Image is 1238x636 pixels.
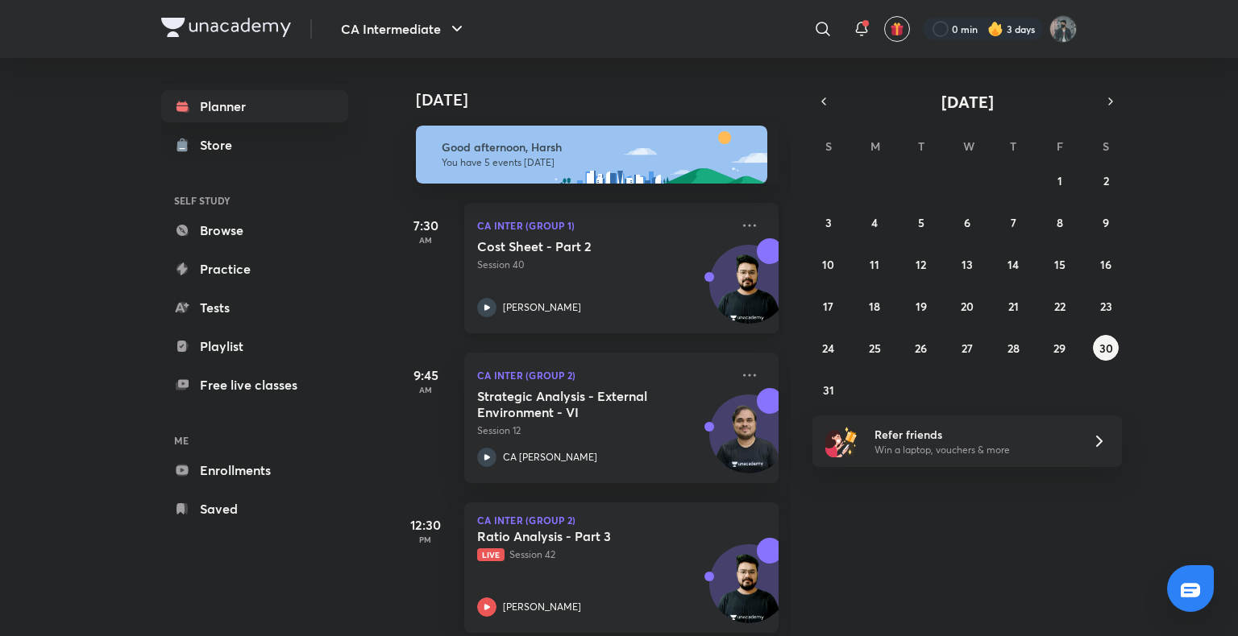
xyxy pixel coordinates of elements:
button: August 8, 2025 [1047,209,1073,235]
img: referral [825,425,858,457]
a: Saved [161,493,348,525]
button: August 3, 2025 [816,209,841,235]
a: Tests [161,291,348,324]
abbr: August 10, 2025 [822,257,834,272]
p: Session 12 [477,423,730,438]
p: [PERSON_NAME] [503,600,581,614]
abbr: August 15, 2025 [1054,257,1066,272]
abbr: August 25, 2025 [869,341,881,356]
h4: [DATE] [416,90,795,109]
button: August 24, 2025 [816,335,841,361]
img: afternoon [416,126,767,184]
button: August 7, 2025 [1000,209,1026,235]
abbr: August 26, 2025 [915,341,927,356]
button: August 9, 2025 [1093,209,1119,235]
p: Session 40 [477,258,730,272]
button: August 26, 2025 [908,335,934,361]
img: Harsh Raj [1049,15,1077,43]
abbr: August 27, 2025 [962,341,973,356]
abbr: August 20, 2025 [961,299,974,314]
abbr: August 19, 2025 [916,299,927,314]
a: Free live classes [161,369,348,401]
button: August 18, 2025 [862,293,887,319]
h5: Strategic Analysis - External Environment - VI [477,388,678,420]
abbr: August 18, 2025 [869,299,880,314]
p: AM [393,235,458,245]
abbr: August 29, 2025 [1053,341,1066,356]
abbr: August 31, 2025 [823,382,834,398]
a: Enrollments [161,454,348,486]
abbr: Monday [870,138,880,154]
button: August 10, 2025 [816,251,841,277]
button: August 12, 2025 [908,251,934,277]
button: August 23, 2025 [1093,293,1119,319]
button: August 27, 2025 [954,335,980,361]
button: August 16, 2025 [1093,251,1119,277]
button: August 13, 2025 [954,251,980,277]
img: Avatar [710,403,787,481]
abbr: Thursday [1010,138,1016,154]
abbr: Wednesday [963,138,974,154]
h6: ME [161,427,348,454]
abbr: August 24, 2025 [822,341,834,356]
abbr: August 12, 2025 [916,257,926,272]
img: streak [987,21,1003,37]
abbr: August 6, 2025 [964,215,970,230]
button: avatar [884,16,910,42]
button: August 4, 2025 [862,209,887,235]
abbr: August 11, 2025 [870,257,879,272]
p: Session 42 [477,547,730,562]
abbr: August 9, 2025 [1103,215,1109,230]
p: AM [393,385,458,394]
abbr: August 1, 2025 [1057,173,1062,188]
p: PM [393,535,458,544]
button: August 31, 2025 [816,377,841,403]
p: CA Inter (Group 2) [477,515,766,525]
span: [DATE] [941,91,994,113]
a: Playlist [161,330,348,362]
abbr: August 5, 2025 [918,215,924,230]
span: Live [477,548,505,561]
abbr: Friday [1057,138,1063,154]
abbr: August 23, 2025 [1100,299,1112,314]
button: August 29, 2025 [1047,335,1073,361]
h6: Refer friends [874,426,1073,443]
abbr: August 8, 2025 [1057,215,1063,230]
h5: Ratio Analysis - Part 3 [477,528,678,544]
abbr: August 4, 2025 [871,215,878,230]
button: August 21, 2025 [1000,293,1026,319]
abbr: Saturday [1103,138,1109,154]
button: August 11, 2025 [862,251,887,277]
p: You have 5 events [DATE] [442,156,753,169]
h6: Good afternoon, Harsh [442,140,753,155]
button: August 5, 2025 [908,209,934,235]
p: [PERSON_NAME] [503,300,581,315]
button: August 6, 2025 [954,209,980,235]
button: August 15, 2025 [1047,251,1073,277]
abbr: August 16, 2025 [1100,257,1111,272]
a: Company Logo [161,18,291,41]
abbr: August 30, 2025 [1099,341,1113,356]
abbr: August 17, 2025 [823,299,833,314]
a: Store [161,129,348,161]
img: avatar [890,22,904,36]
abbr: August 22, 2025 [1054,299,1066,314]
button: [DATE] [835,90,1099,113]
button: August 28, 2025 [1000,335,1026,361]
p: CA Inter (Group 1) [477,216,730,235]
img: Company Logo [161,18,291,37]
a: Browse [161,214,348,246]
abbr: August 3, 2025 [825,215,832,230]
button: August 19, 2025 [908,293,934,319]
p: CA [PERSON_NAME] [503,450,597,465]
abbr: Tuesday [918,138,924,154]
abbr: August 2, 2025 [1103,173,1109,188]
button: August 14, 2025 [1000,251,1026,277]
h5: 9:45 [393,365,458,385]
img: Avatar [710,254,787,331]
button: August 17, 2025 [816,293,841,319]
button: August 20, 2025 [954,293,980,319]
button: August 2, 2025 [1093,167,1119,193]
button: August 22, 2025 [1047,293,1073,319]
h6: SELF STUDY [161,187,348,214]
